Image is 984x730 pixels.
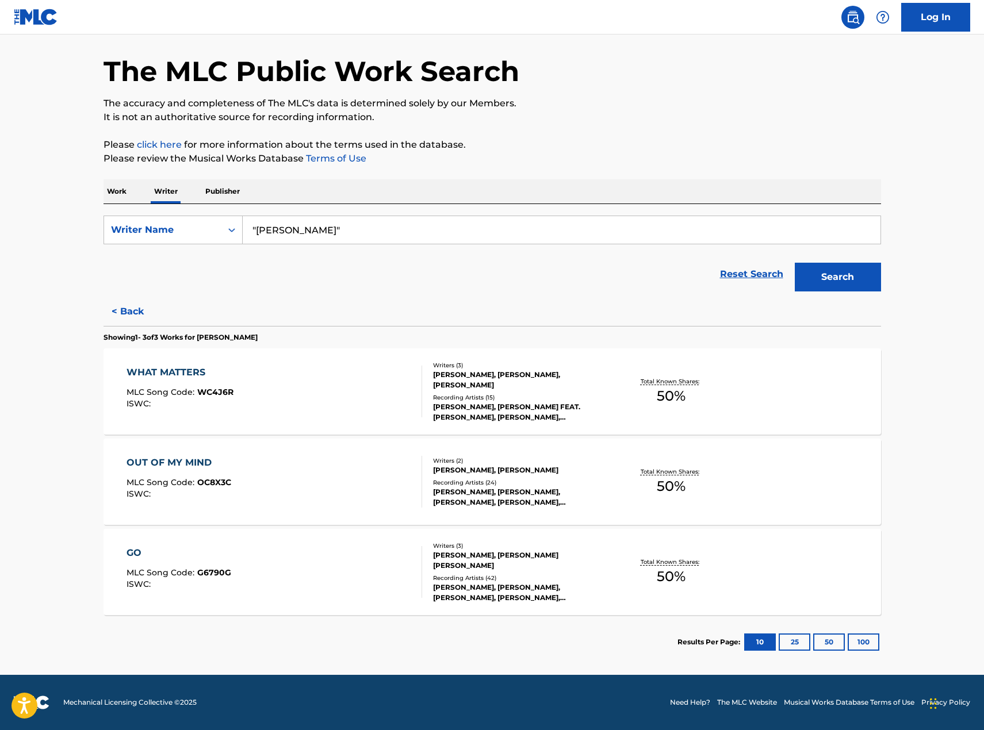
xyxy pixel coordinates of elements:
[127,579,154,589] span: ISWC :
[779,633,810,651] button: 25
[127,489,154,499] span: ISWC :
[127,398,154,409] span: ISWC :
[921,697,970,708] a: Privacy Policy
[926,675,984,730] iframe: Chat Widget
[104,297,173,326] button: < Back
[104,439,881,525] a: OUT OF MY MINDMLC Song Code:OC8X3CISWC:Writers (2)[PERSON_NAME], [PERSON_NAME]Recording Artists (...
[433,478,607,487] div: Recording Artists ( 24 )
[197,477,231,487] span: OC8X3C
[127,567,197,578] span: MLC Song Code :
[127,477,197,487] span: MLC Song Code :
[104,179,130,203] p: Work
[104,97,881,110] p: The accuracy and completeness of The MLC's data is determined solely by our Members.
[795,263,881,291] button: Search
[433,465,607,475] div: [PERSON_NAME], [PERSON_NAME]
[848,633,879,651] button: 100
[197,387,233,397] span: WC4J6R
[657,386,686,406] span: 50 %
[127,387,197,397] span: MLC Song Code :
[641,558,702,566] p: Total Known Shares:
[744,633,776,651] button: 10
[784,697,914,708] a: Musical Works Database Terms of Use
[433,582,607,603] div: [PERSON_NAME], [PERSON_NAME], [PERSON_NAME], [PERSON_NAME], [PERSON_NAME], [PERSON_NAME] [PERSON_...
[304,153,366,164] a: Terms of Use
[846,10,860,24] img: search
[127,366,233,379] div: WHAT MATTERS
[104,348,881,435] a: WHAT MATTERSMLC Song Code:WC4J6RISWC:Writers (3)[PERSON_NAME], [PERSON_NAME], [PERSON_NAME]Record...
[657,566,686,587] span: 50 %
[433,541,607,550] div: Writers ( 3 )
[151,179,181,203] p: Writer
[104,110,881,124] p: It is not an authoritative source for recording information.
[137,139,182,150] a: click here
[14,696,49,709] img: logo
[104,332,258,343] p: Showing 1 - 3 of 3 Works for [PERSON_NAME]
[433,370,607,390] div: [PERSON_NAME], [PERSON_NAME], [PERSON_NAME]
[433,402,607,422] div: [PERSON_NAME], [PERSON_NAME] FEAT. [PERSON_NAME], [PERSON_NAME],[PERSON_NAME], [PERSON_NAME], [PE...
[677,637,743,647] p: Results Per Page:
[63,697,197,708] span: Mechanical Licensing Collective © 2025
[104,152,881,166] p: Please review the Musical Works Database
[433,361,607,370] div: Writers ( 3 )
[127,546,231,560] div: GO
[813,633,845,651] button: 50
[202,179,243,203] p: Publisher
[717,697,777,708] a: The MLC Website
[871,6,894,29] div: Help
[841,6,864,29] a: Public Search
[657,476,686,497] span: 50 %
[641,377,702,386] p: Total Known Shares:
[433,487,607,508] div: [PERSON_NAME], [PERSON_NAME],[PERSON_NAME], [PERSON_NAME], [PERSON_NAME],[PERSON_NAME], [PERSON_N...
[714,262,789,287] a: Reset Search
[104,54,519,89] h1: The MLC Public Work Search
[14,9,58,25] img: MLC Logo
[197,567,231,578] span: G6790G
[901,3,970,32] a: Log In
[670,697,710,708] a: Need Help?
[876,10,890,24] img: help
[433,574,607,582] div: Recording Artists ( 42 )
[433,393,607,402] div: Recording Artists ( 15 )
[930,686,937,721] div: Drag
[104,138,881,152] p: Please for more information about the terms used in the database.
[641,467,702,476] p: Total Known Shares:
[127,456,231,470] div: OUT OF MY MIND
[433,550,607,571] div: [PERSON_NAME], [PERSON_NAME] [PERSON_NAME]
[111,223,215,237] div: Writer Name
[104,216,881,297] form: Search Form
[433,456,607,465] div: Writers ( 2 )
[104,529,881,615] a: GOMLC Song Code:G6790GISWC:Writers (3)[PERSON_NAME], [PERSON_NAME] [PERSON_NAME]Recording Artists...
